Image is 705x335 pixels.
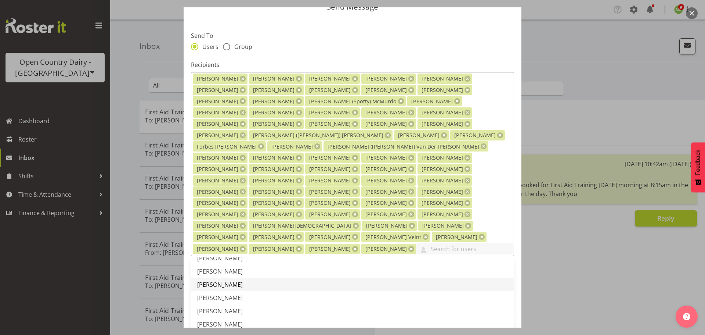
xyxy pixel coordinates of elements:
[253,165,294,173] span: [PERSON_NAME]
[198,43,218,50] span: Users
[253,245,294,253] span: [PERSON_NAME]
[309,108,351,117] span: [PERSON_NAME]
[191,60,514,69] label: Recipients
[197,281,243,289] span: [PERSON_NAME]
[309,120,351,128] span: [PERSON_NAME]
[197,222,238,230] span: [PERSON_NAME]
[253,131,383,139] span: [PERSON_NAME] ([PERSON_NAME]) [PERSON_NAME]
[365,233,421,241] span: [PERSON_NAME] Veint
[271,143,313,151] span: [PERSON_NAME]
[365,86,407,94] span: [PERSON_NAME]
[191,264,514,272] label: Send Via
[191,291,514,304] a: [PERSON_NAME]
[191,304,514,318] a: [PERSON_NAME]
[422,210,463,218] span: [PERSON_NAME]
[309,154,351,162] span: [PERSON_NAME]
[253,199,294,207] span: [PERSON_NAME]
[197,165,238,173] span: [PERSON_NAME]
[197,267,243,275] span: [PERSON_NAME]
[253,233,294,241] span: [PERSON_NAME]
[309,188,351,196] span: [PERSON_NAME]
[197,120,238,128] span: [PERSON_NAME]
[695,150,701,175] span: Feedback
[191,318,514,331] a: [PERSON_NAME]
[365,188,407,196] span: [PERSON_NAME]
[309,165,351,173] span: [PERSON_NAME]
[422,86,463,94] span: [PERSON_NAME]
[197,86,238,94] span: [PERSON_NAME]
[230,43,252,50] span: Group
[197,245,238,253] span: [PERSON_NAME]
[253,97,294,106] span: [PERSON_NAME]
[422,120,463,128] span: [PERSON_NAME]
[191,265,514,278] a: [PERSON_NAME]
[454,131,496,139] span: [PERSON_NAME]
[422,108,463,117] span: [PERSON_NAME]
[197,75,238,83] span: [PERSON_NAME]
[309,75,351,83] span: [PERSON_NAME]
[191,298,514,307] label: Subject
[309,199,351,207] span: [PERSON_NAME]
[365,177,407,185] span: [PERSON_NAME]
[253,108,294,117] span: [PERSON_NAME]
[328,143,479,151] span: [PERSON_NAME] ([PERSON_NAME]) Van Der [PERSON_NAME]
[422,188,463,196] span: [PERSON_NAME]
[422,199,463,207] span: [PERSON_NAME]
[191,3,514,11] p: Send Message
[365,75,407,83] span: [PERSON_NAME]
[309,245,351,253] span: [PERSON_NAME]
[366,222,408,230] span: [PERSON_NAME]
[253,210,294,218] span: [PERSON_NAME]
[691,142,705,192] button: Feedback - Show survey
[197,108,238,117] span: [PERSON_NAME]
[253,154,294,162] span: [PERSON_NAME]
[253,75,294,83] span: [PERSON_NAME]
[197,188,238,196] span: [PERSON_NAME]
[191,252,514,265] a: [PERSON_NAME]
[253,222,351,230] span: [PERSON_NAME][DEMOGRAPHIC_DATA]
[253,86,294,94] span: [PERSON_NAME]
[253,120,294,128] span: [PERSON_NAME]
[422,75,463,83] span: [PERSON_NAME]
[365,154,407,162] span: [PERSON_NAME]
[422,222,464,230] span: [PERSON_NAME]
[422,154,463,162] span: [PERSON_NAME]
[365,199,407,207] span: [PERSON_NAME]
[683,313,690,320] img: help-xxl-2.png
[365,165,407,173] span: [PERSON_NAME]
[436,233,477,241] span: [PERSON_NAME]
[197,233,238,241] span: [PERSON_NAME]
[197,143,257,151] span: Forbes [PERSON_NAME]
[365,120,407,128] span: [PERSON_NAME]
[416,243,514,254] input: Search for users
[253,177,294,185] span: [PERSON_NAME]
[197,320,243,328] span: [PERSON_NAME]
[197,254,243,262] span: [PERSON_NAME]
[197,210,238,218] span: [PERSON_NAME]
[309,233,351,241] span: [PERSON_NAME]
[197,177,238,185] span: [PERSON_NAME]
[191,278,514,291] a: [PERSON_NAME]
[309,86,351,94] span: [PERSON_NAME]
[422,165,463,173] span: [PERSON_NAME]
[365,210,407,218] span: [PERSON_NAME]
[253,188,294,196] span: [PERSON_NAME]
[197,294,243,302] span: [PERSON_NAME]
[191,31,514,40] label: Send To
[398,131,440,139] span: [PERSON_NAME]
[422,177,463,185] span: [PERSON_NAME]
[365,108,407,117] span: [PERSON_NAME]
[365,245,407,253] span: [PERSON_NAME]
[197,199,238,207] span: [PERSON_NAME]
[309,97,397,106] span: [PERSON_NAME] (Spotty) McMurdo
[309,177,351,185] span: [PERSON_NAME]
[411,97,453,106] span: [PERSON_NAME]
[309,210,351,218] span: [PERSON_NAME]
[197,154,238,162] span: [PERSON_NAME]
[197,131,238,139] span: [PERSON_NAME]
[197,97,238,106] span: [PERSON_NAME]
[197,307,243,315] span: [PERSON_NAME]
[191,310,514,324] input: Subject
